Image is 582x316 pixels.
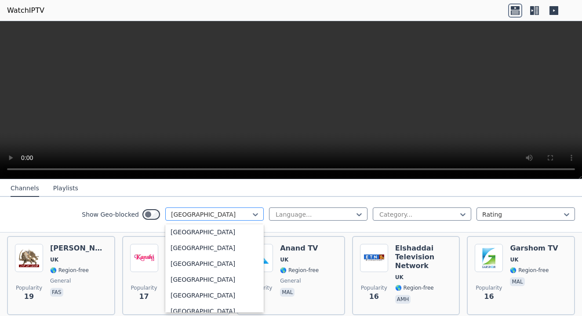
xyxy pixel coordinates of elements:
[24,291,34,302] span: 19
[11,180,39,197] button: Channels
[130,244,158,272] img: Kanshi TV
[50,277,71,284] span: general
[15,244,43,272] img: Simaye Azadi
[50,267,89,274] span: 🌎 Region-free
[280,244,319,253] h6: Anand TV
[50,244,107,253] h6: [PERSON_NAME]
[7,5,44,16] a: WatchIPTV
[165,224,264,240] div: [GEOGRAPHIC_DATA]
[131,284,157,291] span: Popularity
[16,284,42,291] span: Popularity
[361,284,387,291] span: Popularity
[476,284,502,291] span: Popularity
[510,256,518,263] span: UK
[395,284,434,291] span: 🌎 Region-free
[280,288,295,297] p: mal
[484,291,494,302] span: 16
[165,287,264,303] div: [GEOGRAPHIC_DATA]
[395,295,411,304] p: amh
[510,267,549,274] span: 🌎 Region-free
[165,256,264,272] div: [GEOGRAPHIC_DATA]
[50,256,58,263] span: UK
[510,277,524,286] p: mal
[395,274,404,281] span: UK
[280,277,301,284] span: general
[280,267,319,274] span: 🌎 Region-free
[369,291,379,302] span: 16
[165,240,264,256] div: [GEOGRAPHIC_DATA]
[139,291,149,302] span: 17
[165,272,264,287] div: [GEOGRAPHIC_DATA]
[475,244,503,272] img: Garshom TV
[82,210,139,219] label: Show Geo-blocked
[360,244,388,272] img: Elshaddai Television Network
[395,244,452,270] h6: Elshaddai Television Network
[50,288,63,297] p: fas
[280,256,288,263] span: UK
[510,244,558,253] h6: Garshom TV
[53,180,78,197] button: Playlists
